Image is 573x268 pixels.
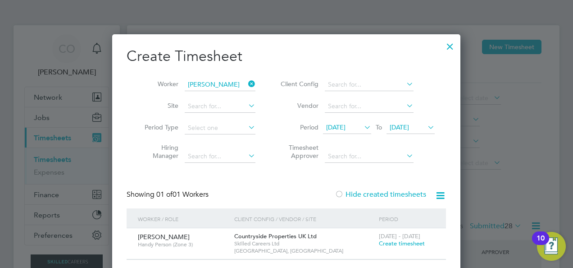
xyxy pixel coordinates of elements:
[156,190,209,199] span: 01 Workers
[185,150,255,163] input: Search for...
[326,123,346,131] span: [DATE]
[373,121,385,133] span: To
[335,190,426,199] label: Hide created timesheets
[127,190,210,199] div: Showing
[377,208,437,229] div: Period
[537,232,566,261] button: Open Resource Center, 10 new notifications
[138,233,190,241] span: [PERSON_NAME]
[185,122,255,134] input: Select one
[138,123,178,131] label: Period Type
[278,102,318,110] label: Vendor
[185,100,255,113] input: Search for...
[379,240,425,247] span: Create timesheet
[278,123,318,131] label: Period
[325,79,414,91] input: Search for...
[232,208,377,229] div: Client Config / Vendor / Site
[325,150,414,163] input: Search for...
[278,80,318,88] label: Client Config
[127,47,446,66] h2: Create Timesheet
[234,232,317,240] span: Countryside Properties UK Ltd
[537,238,545,250] div: 10
[278,143,318,160] label: Timesheet Approver
[234,247,374,254] span: [GEOGRAPHIC_DATA], [GEOGRAPHIC_DATA]
[390,123,409,131] span: [DATE]
[234,240,374,247] span: Skilled Careers Ltd
[138,102,178,110] label: Site
[156,190,173,199] span: 01 of
[325,100,414,113] input: Search for...
[138,241,227,248] span: Handy Person (Zone 3)
[138,143,178,160] label: Hiring Manager
[136,208,232,229] div: Worker / Role
[138,80,178,88] label: Worker
[185,79,255,91] input: Search for...
[379,232,420,240] span: [DATE] - [DATE]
